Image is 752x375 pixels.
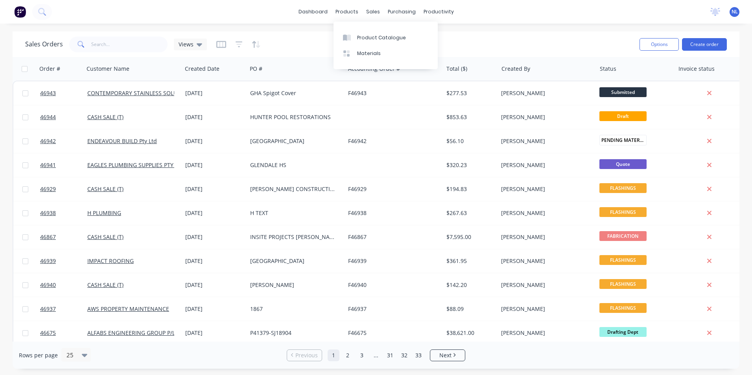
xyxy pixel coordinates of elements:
[501,209,588,217] div: [PERSON_NAME]
[501,65,530,73] div: Created By
[348,305,435,313] div: F46937
[328,349,339,361] a: Page 1 is your current page
[40,81,87,105] a: 46943
[384,349,396,361] a: Page 31
[185,137,244,145] div: [DATE]
[682,38,727,51] button: Create order
[179,40,194,48] span: Views
[599,279,647,289] span: FLASHINGS
[185,161,244,169] div: [DATE]
[334,46,438,61] a: Materials
[250,161,337,169] div: GLENDALE HS
[185,113,244,121] div: [DATE]
[185,209,244,217] div: [DATE]
[599,327,647,337] span: Drafting Dept
[185,257,244,265] div: [DATE]
[501,257,588,265] div: [PERSON_NAME]
[501,137,588,145] div: [PERSON_NAME]
[348,185,435,193] div: F46929
[413,349,424,361] a: Page 33
[284,349,468,361] ul: Pagination
[250,137,337,145] div: [GEOGRAPHIC_DATA]
[384,6,420,18] div: purchasing
[599,183,647,193] span: FLASHINGS
[19,351,58,359] span: Rows per page
[501,185,588,193] div: [PERSON_NAME]
[87,65,129,73] div: Customer Name
[446,113,492,121] div: $853.63
[185,185,244,193] div: [DATE]
[185,233,244,241] div: [DATE]
[599,135,647,145] span: PENDING MATERIA...
[362,6,384,18] div: sales
[250,89,337,97] div: GHA Spigot Cover
[599,111,647,121] span: Draft
[356,349,368,361] a: Page 3
[87,305,169,312] a: AWS PROPERTY MAINTENANCE
[250,209,337,217] div: H TEXT
[87,89,194,97] a: CONTEMPORARY STAINLESS SOLUTIONS
[295,6,332,18] a: dashboard
[446,305,492,313] div: $88.09
[40,281,56,289] span: 46940
[600,65,616,73] div: Status
[446,233,492,241] div: $7,595.00
[40,321,87,345] a: 46675
[501,233,588,241] div: [PERSON_NAME]
[599,231,647,241] span: FABRICATION
[501,161,588,169] div: [PERSON_NAME]
[40,129,87,153] a: 46942
[446,329,492,337] div: $38,621.00
[87,281,123,289] a: CASH SALE (T)
[39,65,60,73] div: Order #
[446,185,492,193] div: $194.83
[599,87,647,97] span: Submitted
[25,40,63,48] h1: Sales Orders
[501,305,588,313] div: [PERSON_NAME]
[87,161,185,169] a: EAGLES PLUMBING SUPPLIES PTY LTD
[185,329,244,337] div: [DATE]
[87,137,157,145] a: ENDEAVOUR BUILD Pty Ltd
[599,159,647,169] span: Quote
[348,209,435,217] div: F46938
[348,89,435,97] div: F46943
[250,113,337,121] div: HUNTER POOL RESTORATIONS
[250,281,337,289] div: [PERSON_NAME]
[40,105,87,129] a: 46944
[40,89,56,97] span: 46943
[357,50,381,57] div: Materials
[250,185,337,193] div: [PERSON_NAME] CONSTRUCTIONS
[250,305,337,313] div: 1867
[40,209,56,217] span: 46938
[185,305,244,313] div: [DATE]
[40,153,87,177] a: 46941
[14,6,26,18] img: Factory
[599,207,647,217] span: FLASHINGS
[87,113,123,121] a: CASH SALE (T)
[40,249,87,273] a: 46939
[87,185,123,193] a: CASH SALE (T)
[40,185,56,193] span: 46929
[87,329,175,336] a: ALFABS ENGINEERING GROUP P/L
[40,329,56,337] span: 46675
[40,297,87,321] a: 46937
[398,349,410,361] a: Page 32
[678,65,715,73] div: Invoice status
[501,89,588,97] div: [PERSON_NAME]
[40,137,56,145] span: 46942
[342,349,354,361] a: Page 2
[446,89,492,97] div: $277.53
[430,351,465,359] a: Next page
[40,273,87,297] a: 46940
[348,329,435,337] div: F46675
[87,257,134,265] a: IMPACT ROOFING
[501,329,588,337] div: [PERSON_NAME]
[446,65,467,73] div: Total ($)
[250,257,337,265] div: [GEOGRAPHIC_DATA]
[332,6,362,18] div: products
[185,281,244,289] div: [DATE]
[91,37,168,52] input: Search...
[357,34,406,41] div: Product Catalogue
[40,201,87,225] a: 46938
[250,329,337,337] div: P41379-SJ18904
